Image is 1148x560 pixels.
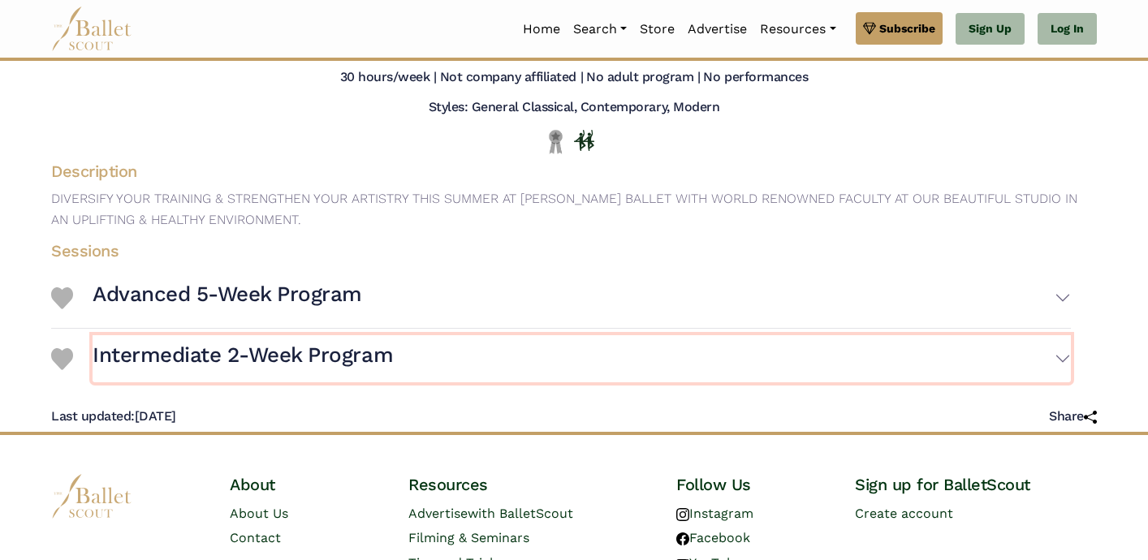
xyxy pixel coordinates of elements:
span: Last updated: [51,408,135,424]
a: Contact [230,530,281,545]
h5: Share [1049,408,1097,425]
h4: Sessions [38,240,1084,261]
a: Search [567,12,633,46]
a: Subscribe [856,12,943,45]
a: Resources [753,12,842,46]
img: Local [546,129,566,154]
img: facebook logo [676,532,689,545]
span: with BalletScout [468,506,573,521]
span: Subscribe [879,19,935,37]
img: instagram logo [676,508,689,521]
img: logo [51,474,132,519]
h5: [DATE] [51,408,176,425]
a: Filming & Seminars [408,530,529,545]
a: Home [516,12,567,46]
h4: Follow Us [676,474,829,495]
h4: Resources [408,474,650,495]
a: Facebook [676,530,750,545]
a: About Us [230,506,288,521]
h5: Not company affiliated | [440,69,583,86]
img: gem.svg [863,19,876,37]
p: DIVERSIFY YOUR TRAINING & STRENGTHEN YOUR ARTISTRY THIS SUMMER AT [PERSON_NAME] BALLET WITH WORLD... [38,188,1110,230]
a: Store [633,12,681,46]
button: Intermediate 2-Week Program [93,335,1071,382]
a: Log In [1038,13,1097,45]
a: Advertisewith BalletScout [408,506,573,521]
h4: Description [38,161,1110,182]
a: Instagram [676,506,753,521]
a: Advertise [681,12,753,46]
img: In Person [574,130,594,151]
h4: Sign up for BalletScout [855,474,1097,495]
a: Create account [855,506,953,521]
h3: Intermediate 2-Week Program [93,342,393,369]
img: Heart [51,287,73,309]
button: Advanced 5-Week Program [93,274,1071,321]
h5: 30 hours/week | [340,69,437,86]
h5: Styles: General Classical, Contemporary, Modern [429,99,719,116]
img: Heart [51,348,73,370]
h5: No performances [703,69,808,86]
h3: Advanced 5-Week Program [93,281,362,308]
a: Sign Up [956,13,1025,45]
h5: No adult program | [586,69,700,86]
h4: About [230,474,382,495]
